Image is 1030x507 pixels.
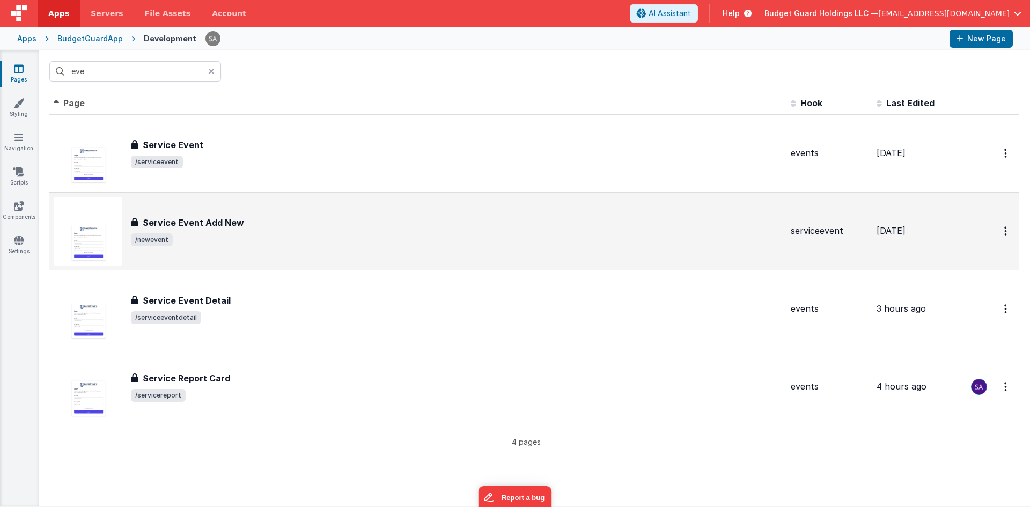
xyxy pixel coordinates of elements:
h3: Service Event Detail [143,294,231,307]
div: events [791,303,868,315]
span: Last Edited [886,98,935,108]
span: /serviceeventdetail [131,311,201,324]
span: [DATE] [877,225,906,236]
button: Options [998,142,1015,164]
span: Page [63,98,85,108]
span: /newevent [131,233,173,246]
span: Help [723,8,740,19]
img: 79293985458095ca2ac202dc7eb50dda [205,31,220,46]
h3: Service Event [143,138,203,151]
span: /serviceevent [131,156,183,168]
button: Options [998,376,1015,398]
div: events [791,147,868,159]
span: File Assets [145,8,191,19]
button: Options [998,298,1015,320]
span: 4 hours ago [877,381,926,392]
button: AI Assistant [630,4,698,23]
span: Apps [48,8,69,19]
div: events [791,380,868,393]
div: Development [144,33,196,44]
div: Apps [17,33,36,44]
h3: Service Report Card [143,372,230,385]
button: Options [998,220,1015,242]
button: New Page [950,30,1013,48]
span: [EMAIL_ADDRESS][DOMAIN_NAME] [878,8,1010,19]
span: /servicereport [131,389,186,402]
div: serviceevent [791,225,868,237]
button: Budget Guard Holdings LLC — [EMAIL_ADDRESS][DOMAIN_NAME] [764,8,1021,19]
p: 4 pages [49,436,1003,447]
span: AI Assistant [649,8,691,19]
span: Servers [91,8,123,19]
span: Budget Guard Holdings LLC — [764,8,878,19]
div: BudgetGuardApp [57,33,123,44]
span: 3 hours ago [877,303,926,314]
img: 79293985458095ca2ac202dc7eb50dda [972,379,987,394]
input: Search pages, id's ... [49,61,221,82]
span: [DATE] [877,148,906,158]
h3: Service Event Add New [143,216,244,229]
span: Hook [800,98,822,108]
